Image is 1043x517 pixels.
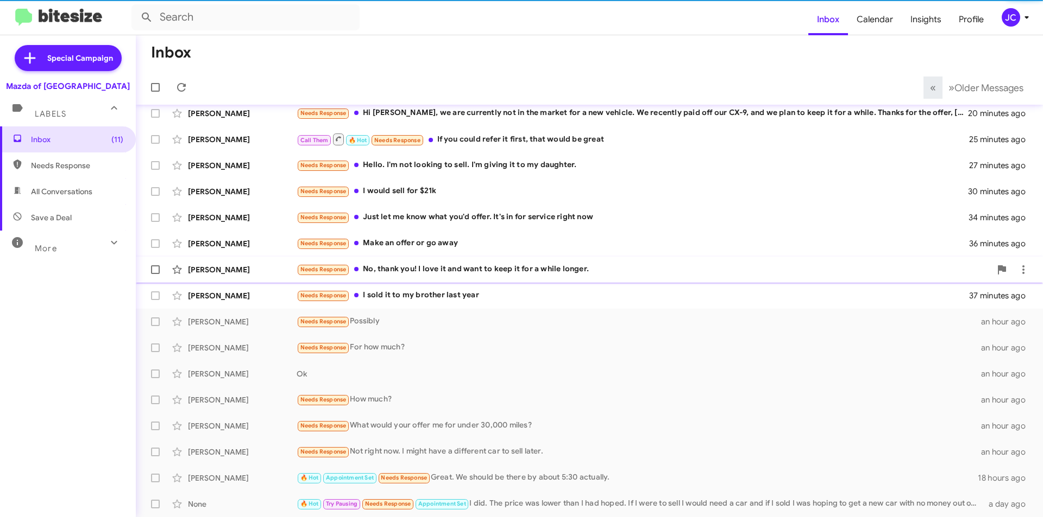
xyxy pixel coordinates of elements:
[188,108,297,119] div: [PERSON_NAME]
[981,368,1034,379] div: an hour ago
[31,160,123,171] span: Needs Response
[848,4,902,35] a: Calendar
[188,134,297,145] div: [PERSON_NAME]
[326,474,374,481] span: Appointment Set
[188,316,297,327] div: [PERSON_NAME]
[297,393,981,406] div: How much?
[969,212,1034,223] div: 34 minutes ago
[326,500,357,507] span: Try Pausing
[981,446,1034,457] div: an hour ago
[47,53,113,63] span: Special Campaign
[300,110,347,117] span: Needs Response
[188,290,297,301] div: [PERSON_NAME]
[300,422,347,429] span: Needs Response
[969,238,1034,249] div: 36 minutes ago
[297,497,982,510] div: I did. The price was lower than I had hoped. If I were to sell I would need a car and if I sold I...
[992,8,1031,27] button: JC
[300,266,347,273] span: Needs Response
[188,473,297,483] div: [PERSON_NAME]
[954,82,1023,94] span: Older Messages
[297,237,969,250] div: Make an offer or go away
[981,316,1034,327] div: an hour ago
[300,500,319,507] span: 🔥 Hot
[297,445,981,458] div: Not right now. I might have a different car to sell later.
[188,342,297,353] div: [PERSON_NAME]
[808,4,848,35] a: Inbox
[300,188,347,195] span: Needs Response
[924,76,1030,99] nav: Page navigation example
[1002,8,1020,27] div: JC
[300,344,347,351] span: Needs Response
[902,4,950,35] a: Insights
[188,160,297,171] div: [PERSON_NAME]
[300,162,347,169] span: Needs Response
[297,159,969,171] div: Hello. I'm not looking to sell. I'm giving it to my daughter.
[300,137,329,144] span: Call Them
[381,474,427,481] span: Needs Response
[300,318,347,325] span: Needs Response
[188,368,297,379] div: [PERSON_NAME]
[374,137,420,144] span: Needs Response
[300,448,347,455] span: Needs Response
[981,394,1034,405] div: an hour ago
[300,474,319,481] span: 🔥 Hot
[981,420,1034,431] div: an hour ago
[300,396,347,403] span: Needs Response
[969,134,1034,145] div: 25 minutes ago
[35,244,57,253] span: More
[418,500,466,507] span: Appointment Set
[188,186,297,197] div: [PERSON_NAME]
[188,499,297,509] div: None
[297,341,981,354] div: For how much?
[15,45,122,71] a: Special Campaign
[188,264,297,275] div: [PERSON_NAME]
[300,214,347,221] span: Needs Response
[31,186,92,197] span: All Conversations
[111,134,123,145] span: (11)
[297,211,969,224] div: Just let me know what you'd offer. It's in for service right now
[297,368,981,379] div: Ok
[950,4,992,35] a: Profile
[942,76,1030,99] button: Next
[982,499,1034,509] div: a day ago
[300,292,347,299] span: Needs Response
[31,212,72,223] span: Save a Deal
[297,263,991,276] div: No, thank you! I love it and want to keep it for a while longer.
[188,212,297,223] div: [PERSON_NAME]
[948,81,954,94] span: »
[35,109,66,119] span: Labels
[969,108,1034,119] div: 20 minutes ago
[297,471,978,484] div: Great. We should be there by about 5:30 actually.
[969,160,1034,171] div: 27 minutes ago
[923,76,943,99] button: Previous
[151,44,191,61] h1: Inbox
[297,289,969,302] div: I sold it to my brother last year
[297,315,981,328] div: Possibly
[969,290,1034,301] div: 37 minutes ago
[188,420,297,431] div: [PERSON_NAME]
[188,394,297,405] div: [PERSON_NAME]
[188,238,297,249] div: [PERSON_NAME]
[6,81,130,92] div: Mazda of [GEOGRAPHIC_DATA]
[297,132,969,146] div: If you could refer it first, that would be great
[297,185,969,197] div: I would sell for $21k
[969,186,1034,197] div: 30 minutes ago
[297,419,981,432] div: What would your offer me for under 30,000 miles?
[300,240,347,247] span: Needs Response
[365,500,411,507] span: Needs Response
[978,473,1034,483] div: 18 hours ago
[131,4,360,30] input: Search
[31,134,123,145] span: Inbox
[349,137,367,144] span: 🔥 Hot
[930,81,936,94] span: «
[188,446,297,457] div: [PERSON_NAME]
[297,107,969,119] div: Hi [PERSON_NAME], we are currently not in the market for a new vehicle. We recently paid off our ...
[981,342,1034,353] div: an hour ago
